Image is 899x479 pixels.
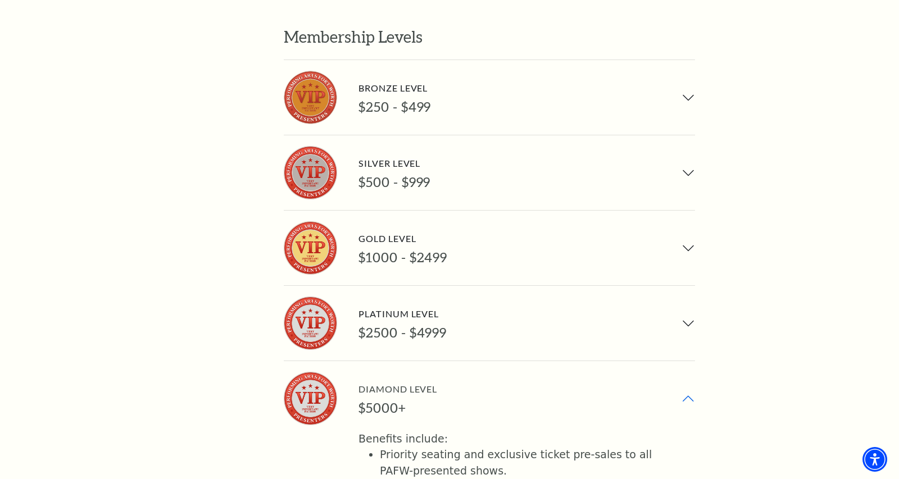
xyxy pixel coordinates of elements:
[284,135,695,210] button: Silver Level Silver Level $500 - $999
[358,174,430,190] div: $500 - $999
[358,99,431,115] div: $250 - $499
[284,14,695,60] h2: Membership Levels
[358,80,431,95] div: Bronze Level
[358,381,437,396] div: Diamond Level
[358,249,447,266] div: $1000 - $2499
[284,71,337,124] img: Bronze Level
[358,325,447,341] div: $2500 - $4999
[358,231,447,246] div: Gold Level
[284,211,695,285] button: Gold Level Gold Level $1000 - $2499
[284,221,337,275] img: Gold Level
[380,446,682,478] li: Priority seating and exclusive ticket pre-sales to all PAFW-presented shows.
[284,372,337,425] img: Diamond Level
[862,447,887,472] div: Accessibility Menu
[284,296,337,350] img: Platinum Level
[358,306,447,321] div: Platinum Level
[358,156,430,171] div: Silver Level
[284,286,695,361] button: Platinum Level Platinum Level $2500 - $4999
[284,146,337,199] img: Silver Level
[284,361,695,436] button: Diamond Level Diamond Level $5000+
[358,400,437,416] div: $5000+
[284,60,695,135] button: Bronze Level Bronze Level $250 - $499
